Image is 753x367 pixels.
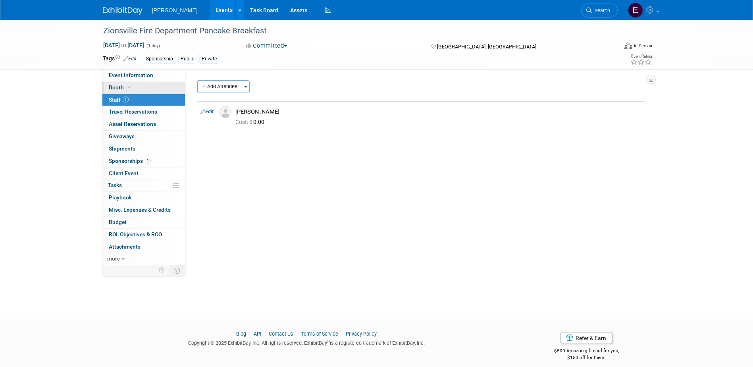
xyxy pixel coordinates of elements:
a: Budget [102,216,185,228]
span: Asset Reservations [109,121,156,127]
button: Committed [243,42,290,50]
a: Blog [236,331,246,337]
div: Sponsorship [144,55,175,63]
a: Playbook [102,192,185,204]
span: Event Information [109,72,153,78]
img: Format-Inperson.png [624,42,632,49]
span: Cost: $ [235,119,253,125]
span: ROI, Objectives & ROO [109,231,162,238]
a: Refer & Earn [560,332,612,344]
div: Public [178,55,196,63]
a: Asset Reservations [102,118,185,130]
a: Attachments [102,241,185,253]
div: Event Rating [630,54,652,58]
span: | [247,331,252,337]
span: to [120,42,127,48]
span: Tasks [108,182,122,188]
span: Travel Reservations [109,108,157,115]
span: Giveaways [109,133,135,139]
div: In-Person [634,43,652,49]
td: Tags [103,54,137,64]
span: Booth [109,84,133,91]
span: Playbook [109,194,132,201]
span: | [339,331,345,337]
a: Contact Us [269,331,293,337]
span: Shipments [109,145,135,152]
div: $150 off for them. [522,354,651,361]
a: Edit [200,109,214,114]
div: Zionsville Fire Department Pancake Breakfast [100,24,606,38]
span: Staff [109,97,129,103]
a: API [254,331,261,337]
span: more [107,255,120,262]
a: Booth [102,82,185,94]
span: Budget [109,219,127,225]
img: Associate-Profile-5.png [220,106,231,118]
span: Misc. Expenses & Credits [109,207,171,213]
a: Misc. Expenses & Credits [102,204,185,216]
a: Sponsorships1 [102,155,185,167]
a: Terms of Service [301,331,338,337]
span: 0.00 [235,119,268,125]
a: Event Information [102,70,185,81]
img: Emy Volk [628,3,643,18]
a: Shipments [102,143,185,155]
td: Personalize Event Tab Strip [155,265,169,276]
i: Booth reservation complete [127,85,131,89]
span: | [295,331,300,337]
span: [DATE] [DATE] [103,42,144,49]
a: Edit [123,56,137,62]
button: Add Attendee [197,80,242,93]
a: Tasks [102,180,185,191]
span: Attachments [109,243,141,250]
a: Giveaways [102,131,185,143]
td: Toggle Event Tabs [169,265,185,276]
img: ExhibitDay [103,7,143,15]
a: Staff1 [102,94,185,106]
a: Search [581,4,618,17]
span: Search [592,8,610,14]
span: (1 day) [146,43,160,48]
span: | [262,331,268,337]
a: Client Event [102,168,185,180]
span: [GEOGRAPHIC_DATA], [GEOGRAPHIC_DATA] [437,44,536,50]
div: Copyright © 2025 ExhibitDay, Inc. All rights reserved. ExhibitDay is a registered trademark of Ex... [103,338,511,347]
span: Sponsorships [109,158,151,164]
div: Event Format [571,41,653,53]
div: $500 Amazon gift card for you, [522,342,651,361]
div: Private [199,55,219,63]
span: 1 [145,158,151,164]
a: Travel Reservations [102,106,185,118]
sup: ® [327,340,330,344]
div: [PERSON_NAME] [235,108,641,116]
span: 1 [123,97,129,102]
span: [PERSON_NAME] [152,7,198,14]
a: more [102,253,185,265]
a: ROI, Objectives & ROO [102,229,185,241]
a: Privacy Policy [346,331,377,337]
span: Client Event [109,170,139,176]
